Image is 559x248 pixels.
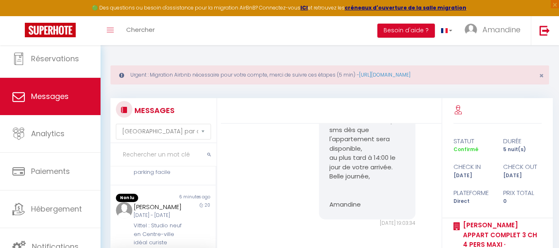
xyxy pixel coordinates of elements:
a: ICI [300,4,308,11]
a: Chercher [120,16,161,45]
div: [PERSON_NAME] [134,202,184,212]
img: logout [540,25,550,36]
span: Analytics [31,128,65,139]
p: Vous serez informé par sms dès que l'appartement sera disponible, au plus tard à 14:00 le jour de... [329,116,405,172]
div: Plateforme [448,188,497,198]
div: check out [497,162,547,172]
p: Amandine [329,200,405,209]
div: check in [448,162,497,172]
a: [URL][DOMAIN_NAME] [359,71,410,78]
div: Direct [448,197,497,205]
div: durée [497,136,547,146]
span: Hébergement [31,204,82,214]
div: [DATE] 19:03:34 [319,219,415,227]
span: 20 [205,202,210,208]
div: 0 [497,197,547,205]
a: créneaux d'ouverture de la salle migration [345,4,466,11]
span: Paiements [31,166,70,176]
h3: MESSAGES [132,101,175,120]
div: statut [448,136,497,146]
button: Close [539,72,544,79]
div: [DATE] - [DATE] [134,212,184,219]
span: Confirmé [453,146,478,153]
p: Belle journée, [329,172,405,181]
button: Ouvrir le widget de chat LiveChat [7,3,31,28]
div: Urgent : Migration Airbnb nécessaire pour votre compte, merci de suivre ces étapes (5 min) - [110,65,549,84]
span: Non lu [116,194,138,202]
input: Rechercher un mot clé [110,143,216,166]
a: ... Amandine [458,16,531,45]
img: ... [116,202,132,219]
img: ... [465,24,477,36]
div: Vittel : Studio neuf en Centre-ville idéal curiste [134,222,184,247]
div: 6 minutes ago [163,194,216,202]
span: × [539,70,544,81]
span: Réservations [31,53,79,64]
span: Amandine [482,24,521,35]
div: [DATE] [497,172,547,180]
span: Chercher [126,25,155,34]
div: Prix total [497,188,547,198]
button: Besoin d'aide ? [377,24,435,38]
div: 5 nuit(s) [497,146,547,154]
span: Messages [31,91,69,101]
img: Super Booking [25,23,76,37]
div: [DATE] [448,172,497,180]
